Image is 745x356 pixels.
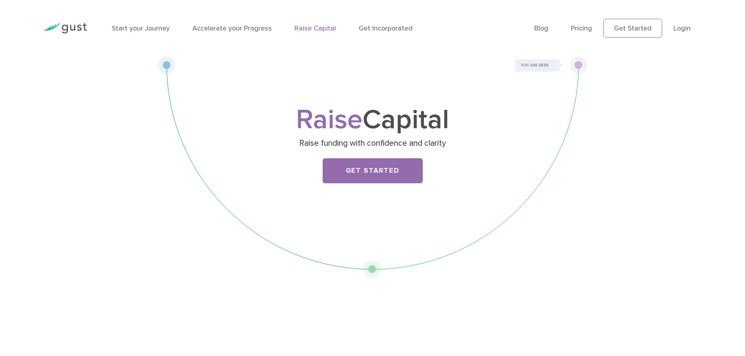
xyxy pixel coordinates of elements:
img: Gust Logo [43,23,87,34]
a: Start your Journey [112,24,170,32]
a: Blog [534,24,548,32]
a: Get Started [323,158,423,183]
a: Get Started [603,19,662,38]
a: Get Incorporated [359,24,413,32]
h1: Capital [218,107,527,132]
p: Raise funding with confidence and clarity [221,138,524,149]
a: Accelerate your Progress [192,24,272,32]
a: Raise Capital [294,24,336,32]
a: Login [673,24,691,32]
span: Raise [296,103,363,136]
a: Pricing [571,24,592,32]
